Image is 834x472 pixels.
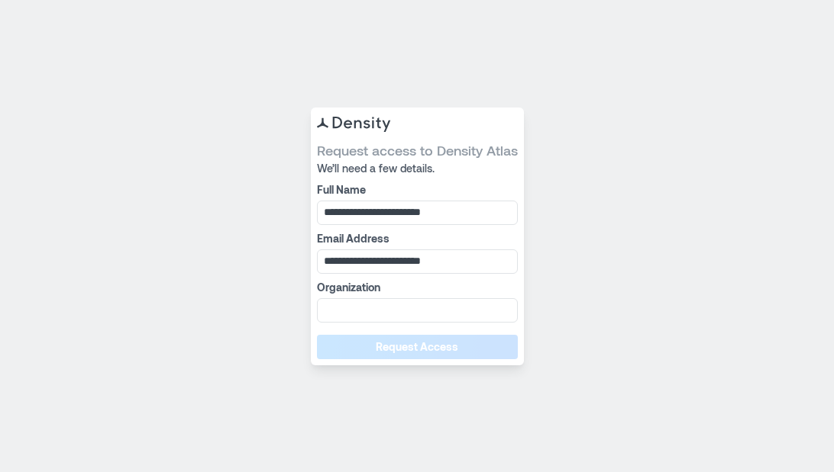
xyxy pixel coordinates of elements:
label: Full Name [317,182,515,197]
span: Request access to Density Atlas [317,141,518,159]
span: We’ll need a few details. [317,161,518,176]
label: Email Address [317,231,515,246]
label: Organization [317,280,515,295]
button: Request Access [317,335,518,359]
span: Request Access [376,339,458,355]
